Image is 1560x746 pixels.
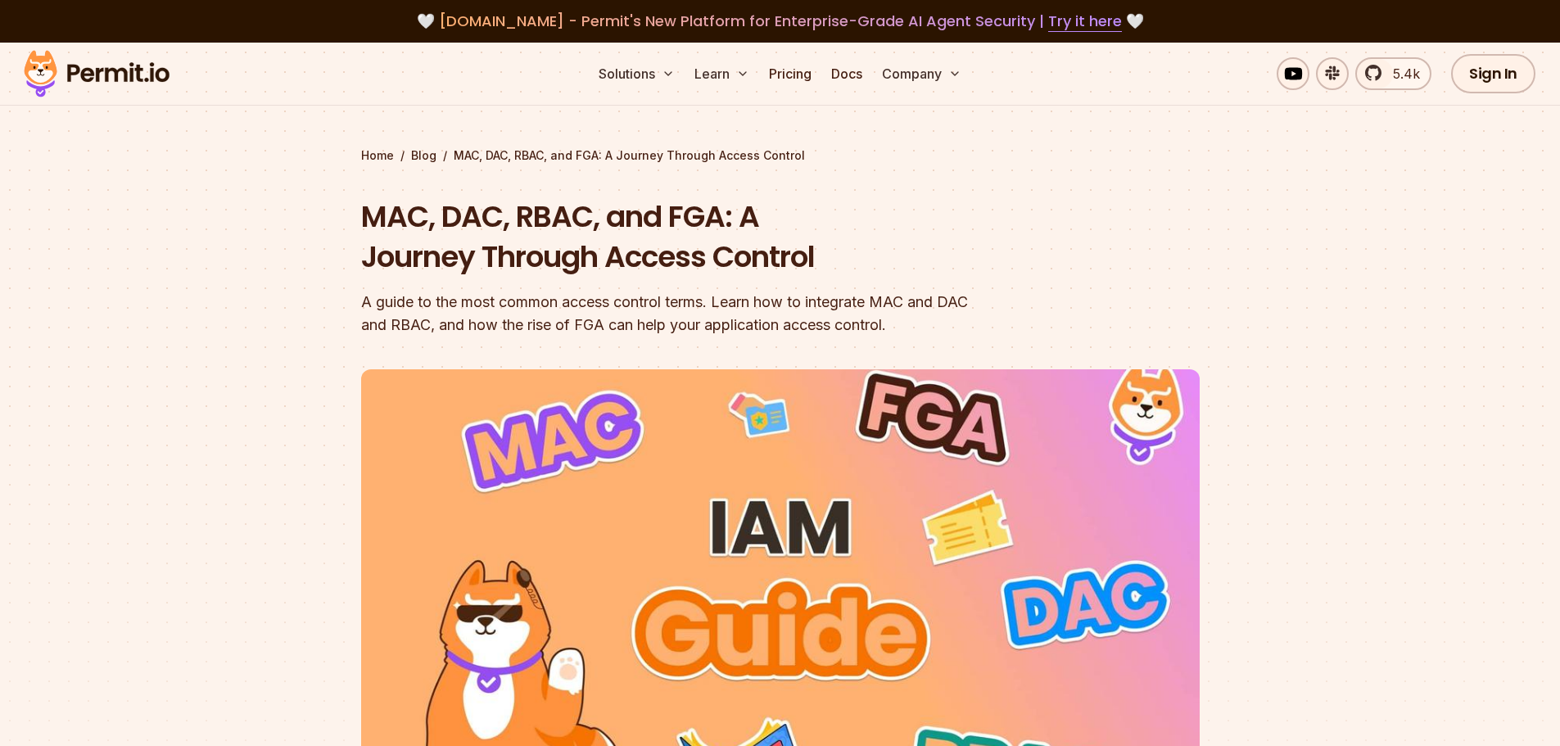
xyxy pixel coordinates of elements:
[411,147,436,164] a: Blog
[1383,64,1420,84] span: 5.4k
[875,57,968,90] button: Company
[1355,57,1431,90] a: 5.4k
[1451,54,1535,93] a: Sign In
[688,57,756,90] button: Learn
[1048,11,1122,32] a: Try it here
[361,147,1200,164] div: / /
[361,147,394,164] a: Home
[762,57,818,90] a: Pricing
[825,57,869,90] a: Docs
[39,10,1521,33] div: 🤍 🤍
[361,291,990,337] div: A guide to the most common access control terms. Learn how to integrate MAC and DAC and RBAC, and...
[16,46,177,102] img: Permit logo
[361,197,990,278] h1: MAC, DAC, RBAC, and FGA: A Journey Through Access Control
[439,11,1122,31] span: [DOMAIN_NAME] - Permit's New Platform for Enterprise-Grade AI Agent Security |
[592,57,681,90] button: Solutions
